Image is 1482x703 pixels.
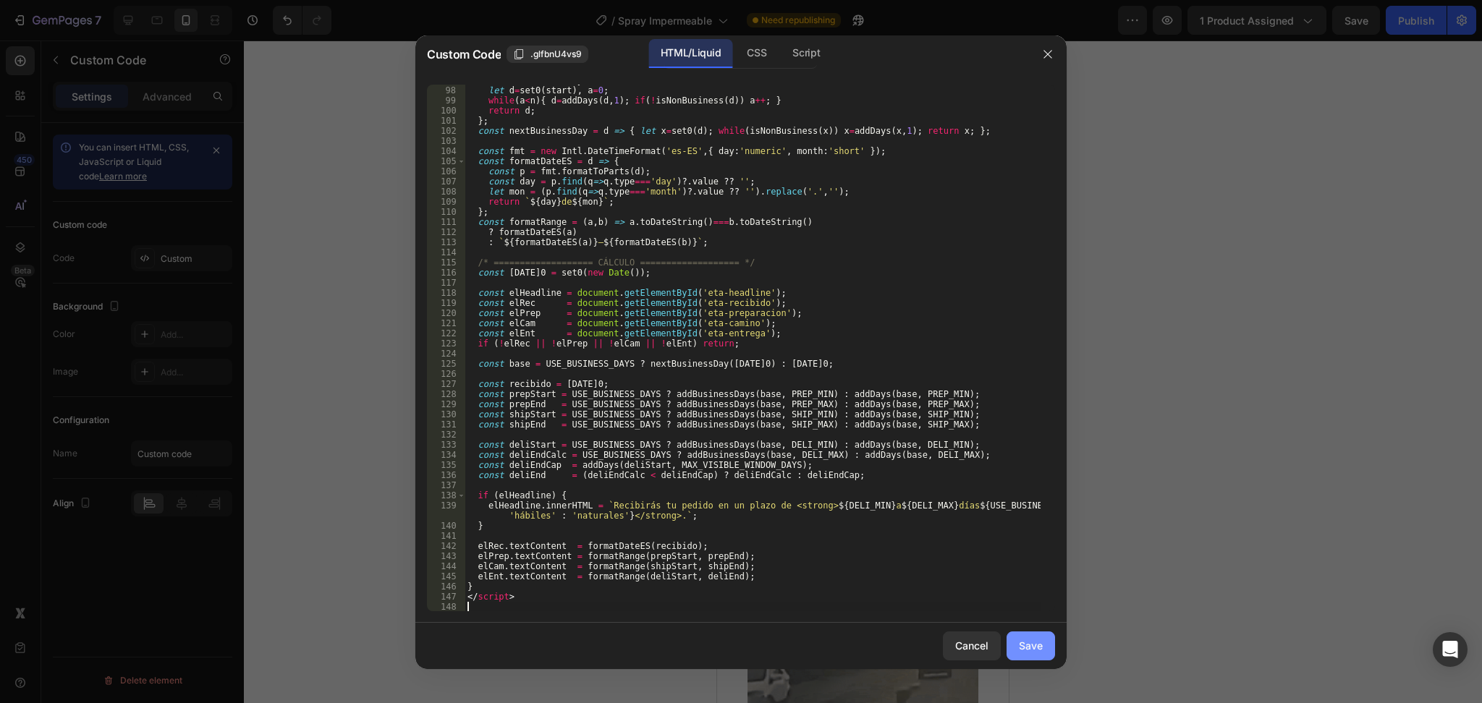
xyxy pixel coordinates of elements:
div: 136 [427,470,465,480]
div: 112 [427,227,465,237]
p: (1.362 Clientes satisfechos) [84,184,213,197]
strong: ¡ENVÍO GRATIS - PAGALO EN CASA! [56,576,235,587]
div: 98 [427,85,465,95]
div: 115 [427,257,465,268]
div: 145 [427,571,465,581]
div: 122 [427,328,465,338]
div: 134 [427,450,465,460]
p: Fácil Aplicación [127,258,185,289]
div: Open Intercom Messenger [1433,632,1468,667]
div: 146 [427,581,465,592]
div: 103 [427,136,465,146]
div: Custom Code [35,344,97,357]
div: 123 [427,338,465,349]
div: 110 [427,207,465,217]
div: 140 [427,521,465,531]
div: 121 [427,318,465,328]
div: 104 [427,146,465,156]
div: 139 [427,500,465,521]
div: $23.30 [42,291,105,320]
div: 143 [427,551,465,561]
h2: OilFilmCleanningSet® - Spray hidrofóbico [17,198,274,255]
div: HTML/Liquid [649,39,732,68]
p: Mantener tus cristales limpios y claros parece imposible cuando la lluvia, la suciedad y las manc... [19,500,273,573]
div: 148 [427,602,465,612]
button: Save [1007,631,1055,660]
img: gempages_516289348757357819-63f7c90b-22bf-4ac3-8e16-f0030f05e46e.png [17,404,274,440]
div: 119 [427,298,465,308]
p: Visibilidad Mejorada [40,258,97,289]
div: 106 [427,166,465,176]
div: 128 [427,389,465,399]
div: Script [781,39,831,68]
div: 107 [427,176,465,187]
div: 135 [427,460,465,470]
p: Duración de hasta 6 meses [215,258,272,289]
div: 105 [427,156,465,166]
div: 133 [427,440,465,450]
p: ¿No más accidentes por vidrios empañados o por fuertes lluvias? [19,446,273,493]
div: 114 [427,247,465,257]
div: 118 [427,288,465,298]
div: 138 [427,490,465,500]
span: .glfbnU4vs9 [530,48,582,61]
div: Cancel [955,638,988,653]
div: 116 [427,268,465,278]
strong: 4.5 [84,184,97,195]
div: 132 [427,430,465,440]
div: 102 [427,126,465,136]
div: 141 [427,531,465,541]
div: 127 [427,379,465,389]
div: 137 [427,480,465,490]
div: 142 [427,541,465,551]
button: 👉 COMPRA AQUÍ - PAGA AL RECIBIR 👈 [17,334,274,364]
div: 99 [427,95,465,106]
div: 109 [427,197,465,207]
div: 120 [427,308,465,318]
div: 101 [427,116,465,126]
div: 130 [427,409,465,419]
div: $53.00 [111,296,151,315]
button: Cancel [943,631,1001,660]
p: Publish the page to see the content. [17,376,274,391]
span: Custom Code [427,46,501,63]
button: .glfbnU4vs9 [507,46,588,63]
div: 108 [427,187,465,197]
div: 100 [427,106,465,116]
div: 111 [427,217,465,227]
div: 125 [427,359,465,369]
div: 126 [427,369,465,379]
p: ¡SOLO POR HOY! [161,297,245,315]
div: 113 [427,237,465,247]
div: 117 [427,278,465,288]
div: Save [1019,638,1043,653]
div: 124 [427,349,465,359]
div: 147 [427,592,465,602]
div: 131 [427,419,465,430]
div: 144 [427,561,465,571]
div: CSS [735,39,778,68]
div: 129 [427,399,465,409]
